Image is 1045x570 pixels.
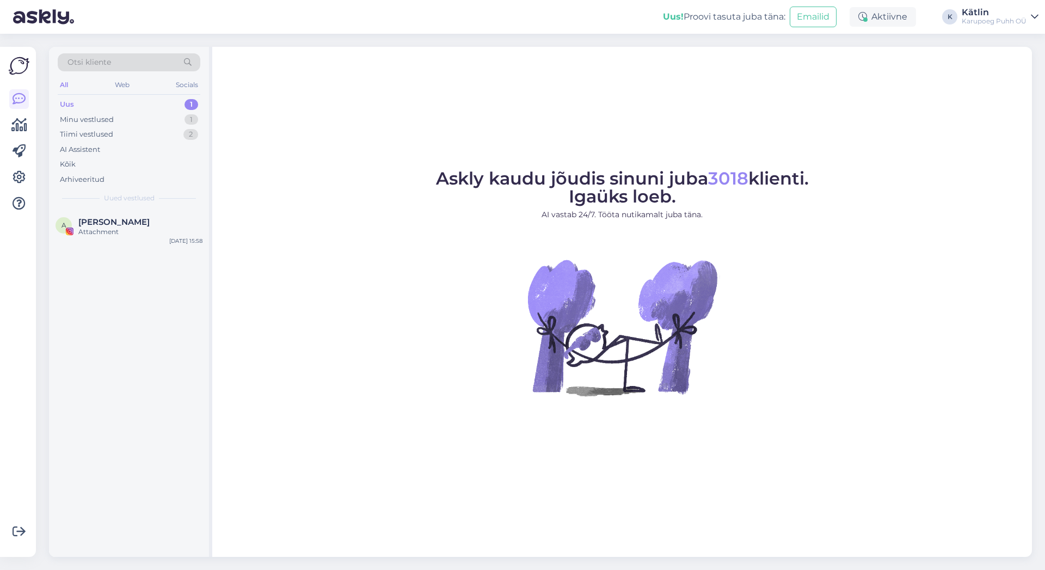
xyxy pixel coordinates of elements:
[60,114,114,125] div: Minu vestlused
[104,193,155,203] span: Uued vestlused
[962,8,1026,17] div: Kätlin
[60,159,76,170] div: Kõik
[962,8,1038,26] a: KätlinKarupoeg Puhh OÜ
[524,229,720,425] img: No Chat active
[62,221,66,229] span: A
[113,78,132,92] div: Web
[78,217,150,227] span: Anna-Liisa Peetmaa
[436,168,809,207] span: Askly kaudu jõudis sinuni juba klienti. Igaüks loeb.
[67,57,111,68] span: Otsi kliente
[942,9,957,24] div: K
[60,99,74,110] div: Uus
[708,168,748,189] span: 3018
[185,99,198,110] div: 1
[962,17,1026,26] div: Karupoeg Puhh OÜ
[436,209,809,220] p: AI vastab 24/7. Tööta nutikamalt juba täna.
[58,78,70,92] div: All
[60,174,104,185] div: Arhiveeritud
[663,10,785,23] div: Proovi tasuta juba täna:
[169,237,202,245] div: [DATE] 15:58
[60,144,100,155] div: AI Assistent
[60,129,113,140] div: Tiimi vestlused
[663,11,684,22] b: Uus!
[185,114,198,125] div: 1
[850,7,916,27] div: Aktiivne
[78,227,202,237] div: Attachment
[183,129,198,140] div: 2
[790,7,837,27] button: Emailid
[174,78,200,92] div: Socials
[9,56,29,76] img: Askly Logo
